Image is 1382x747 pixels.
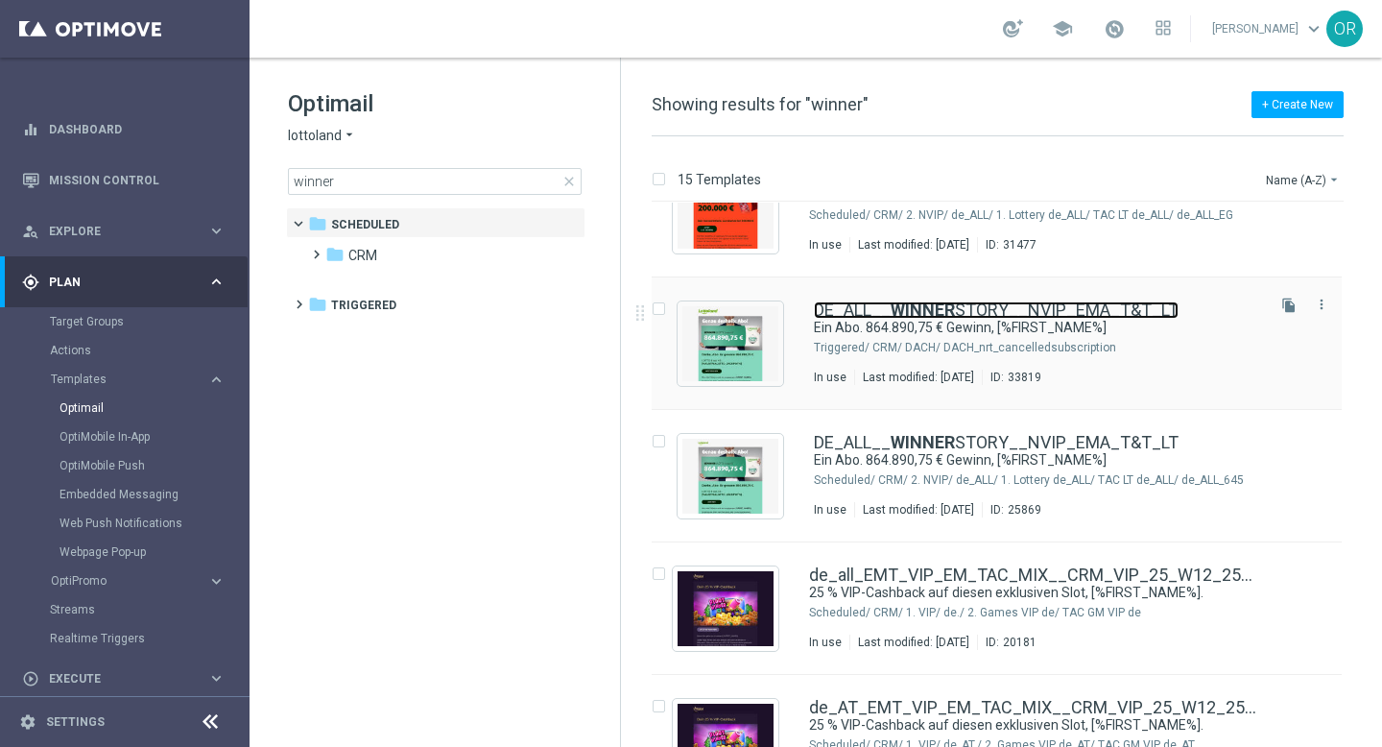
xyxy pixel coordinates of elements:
[50,595,248,624] div: Streams
[60,400,200,416] a: Optimail
[51,575,188,587] span: OptiPromo
[207,273,226,291] i: keyboard_arrow_right
[60,451,248,480] div: OptiMobile Push
[19,713,36,731] i: settings
[809,716,1217,735] a: 25 % VIP-Cashback auf diesen exklusiven Slot, [%FIRST_NAME%].
[1008,370,1041,385] div: 33819
[814,502,846,518] div: In use
[814,370,846,385] div: In use
[21,275,226,290] button: gps_fixed Plan keyboard_arrow_right
[632,277,1378,410] div: Press SPACE to select this row.
[50,336,248,365] div: Actions
[348,247,377,264] span: CRM
[50,343,200,358] a: Actions
[891,432,955,452] b: WINNER
[50,602,200,617] a: Streams
[207,669,226,687] i: keyboard_arrow_right
[22,274,39,291] i: gps_fixed
[50,566,248,595] div: OptiPromo
[288,127,357,145] button: lottoland arrow_drop_down
[982,370,1041,385] div: ID:
[60,422,248,451] div: OptiMobile In-App
[855,502,982,518] div: Last modified: [DATE]
[22,223,207,240] div: Explore
[60,509,248,538] div: Web Push Notifications
[855,370,982,385] div: Last modified: [DATE]
[682,306,778,381] img: 33819.jpeg
[60,429,200,445] a: OptiMobile In-App
[809,566,1261,584] a: de_all_EMT_VIP_EM_TAC_MIX__CRM_VIP_25_W12_25BBPIGGYS_250321
[21,122,226,137] button: equalizer Dashboard
[21,173,226,188] button: Mission Control
[632,145,1378,277] div: Press SPACE to select this row.
[22,670,39,687] i: play_circle_outline
[850,237,977,253] div: Last modified: [DATE]
[1281,298,1297,313] i: file_copy
[50,307,248,336] div: Target Groups
[1264,168,1344,191] button: Name (A-Z)arrow_drop_down
[50,631,200,646] a: Realtime Triggers
[288,88,582,119] h1: Optimail
[22,155,226,205] div: Mission Control
[809,605,870,620] div: Scheduled/
[60,394,248,422] div: Optimail
[50,624,248,653] div: Realtime Triggers
[652,94,869,114] span: Showing results for "winner"
[809,699,1261,716] a: de_AT_EMT_VIP_EM_TAC_MIX__CRM_VIP_25_W12_25BBPIGGYS_250321
[809,584,1261,602] div: 25 % VIP-Cashback auf diesen exklusiven Slot, [%FIRST_NAME%].
[682,439,778,514] img: 25869.jpeg
[60,480,248,509] div: Embedded Messaging
[1303,18,1324,39] span: keyboard_arrow_down
[22,223,39,240] i: person_search
[632,542,1378,675] div: Press SPACE to select this row.
[22,670,207,687] div: Execute
[1210,14,1326,43] a: [PERSON_NAME]keyboard_arrow_down
[325,245,345,264] i: folder
[50,365,248,566] div: Templates
[207,371,226,389] i: keyboard_arrow_right
[977,237,1036,253] div: ID:
[1003,237,1036,253] div: 31477
[50,372,226,387] button: Templates keyboard_arrow_right
[50,573,226,589] button: OptiPromo keyboard_arrow_right
[342,127,357,145] i: arrow_drop_down
[60,544,200,560] a: Webpage Pop-up
[49,226,207,237] span: Explore
[21,671,226,687] button: play_circle_outline Execute keyboard_arrow_right
[873,605,1261,620] div: Scheduled/CRM/1. VIP/de./2. Games VIP de/TAC GM VIP de
[809,716,1261,735] div: 25 % VIP-Cashback auf diesen exklusiven Slot, [%FIRST_NAME%].
[850,635,977,650] div: Last modified: [DATE]
[51,373,207,385] div: Templates
[22,104,226,155] div: Dashboard
[21,224,226,239] button: person_search Explore keyboard_arrow_right
[814,319,1261,337] div: Ein Abo. 864.890,75 € Gewinn, [%FIRST_NAME%]
[331,297,396,314] span: Triggered
[1251,91,1344,118] button: + Create New
[814,319,1217,337] a: Ein Abo. 864.890,75 € Gewinn, [%FIRST_NAME%]
[49,673,207,685] span: Execute
[60,516,200,531] a: Web Push Notifications
[288,168,582,195] input: Search Template
[809,207,870,223] div: Scheduled/
[814,340,870,355] div: Triggered/
[872,340,1261,355] div: Triggered/CRM/DACH/DACH_nrt_cancelledsubscription
[678,571,774,646] img: 20181.jpeg
[51,575,207,587] div: OptiPromo
[878,472,1261,488] div: Scheduled/CRM/2. NVIP/de_ALL/1. Lottery de_ALL/TAC LT de_ALL/de_ALL_645
[308,295,327,314] i: folder
[1312,293,1331,316] button: more_vert
[814,434,1179,451] a: DE_ALL__WINNERSTORY__NVIP_EMA_T&T_LT
[46,716,105,728] a: Settings
[1314,297,1329,312] i: more_vert
[288,127,342,145] span: lottoland
[632,410,1378,542] div: Press SPACE to select this row.
[49,277,207,288] span: Plan
[207,222,226,240] i: keyboard_arrow_right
